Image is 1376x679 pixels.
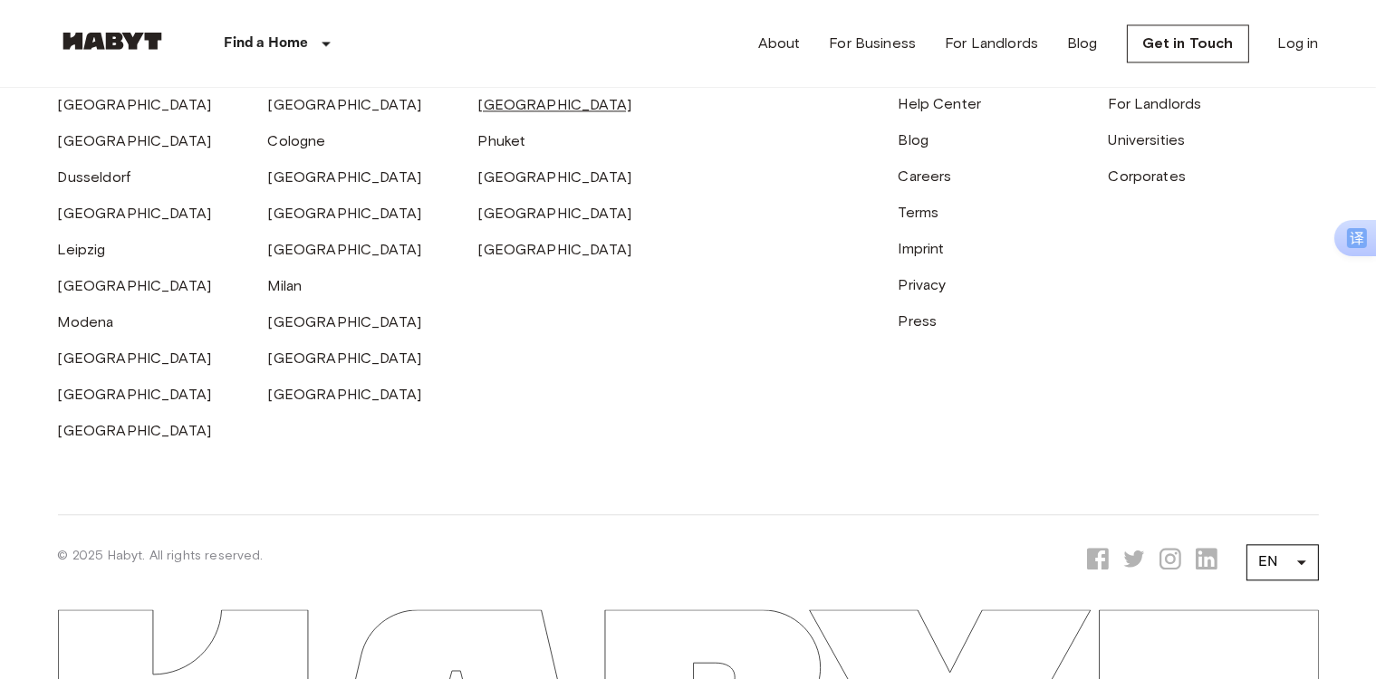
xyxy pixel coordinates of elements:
[58,241,106,258] a: Leipzig
[268,277,303,294] a: Milan
[1246,537,1319,588] div: EN
[478,205,632,222] a: [GEOGRAPHIC_DATA]
[58,422,212,439] a: [GEOGRAPHIC_DATA]
[758,33,801,54] a: About
[58,349,212,367] a: [GEOGRAPHIC_DATA]
[478,96,632,113] a: [GEOGRAPHIC_DATA]
[899,167,952,185] a: Careers
[478,132,526,149] a: Phuket
[58,548,264,563] span: © 2025 Habyt. All rights reserved.
[945,33,1038,54] a: For Landlords
[1109,95,1202,112] a: For Landlords
[268,168,422,186] a: [GEOGRAPHIC_DATA]
[1278,33,1319,54] a: Log in
[58,277,212,294] a: [GEOGRAPHIC_DATA]
[58,313,114,330] a: Modena
[899,312,938,330] a: Press
[58,205,212,222] a: [GEOGRAPHIC_DATA]
[478,241,632,258] a: [GEOGRAPHIC_DATA]
[899,204,939,221] a: Terms
[1067,33,1098,54] a: Blog
[268,313,422,330] a: [GEOGRAPHIC_DATA]
[58,132,212,149] a: [GEOGRAPHIC_DATA]
[268,132,326,149] a: Cologne
[899,276,947,293] a: Privacy
[268,205,422,222] a: [GEOGRAPHIC_DATA]
[899,131,929,148] a: Blog
[268,96,422,113] a: [GEOGRAPHIC_DATA]
[899,95,982,112] a: Help Center
[899,240,945,257] a: Imprint
[58,386,212,403] a: [GEOGRAPHIC_DATA]
[58,32,167,50] img: Habyt
[268,349,422,367] a: [GEOGRAPHIC_DATA]
[58,168,131,186] a: Dusseldorf
[1109,167,1187,185] a: Corporates
[225,33,309,54] p: Find a Home
[58,96,212,113] a: [GEOGRAPHIC_DATA]
[1127,24,1249,62] a: Get in Touch
[1109,131,1186,148] a: Universities
[268,241,422,258] a: [GEOGRAPHIC_DATA]
[829,33,916,54] a: For Business
[268,386,422,403] a: [GEOGRAPHIC_DATA]
[478,168,632,186] a: [GEOGRAPHIC_DATA]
